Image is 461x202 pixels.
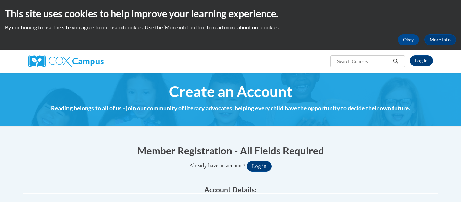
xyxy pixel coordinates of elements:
[23,104,438,113] h4: Reading belongs to all of us - join our community of literacy advocates, helping every child have...
[5,24,456,31] p: By continuing to use the site you agree to our use of cookies. Use the ‘More info’ button to read...
[247,161,272,172] button: Log in
[204,185,257,194] span: Account Details:
[5,7,456,20] h2: This site uses cookies to help improve your learning experience.
[189,163,245,168] span: Already have an account?
[410,55,433,66] a: Log In
[424,34,456,45] a: More Info
[169,83,292,100] span: Create an Account
[336,57,390,65] input: Search Courses
[390,57,401,65] button: Search
[28,55,104,67] img: Cox Campus
[398,34,419,45] button: Okay
[23,144,438,157] h1: Member Registration - All Fields Required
